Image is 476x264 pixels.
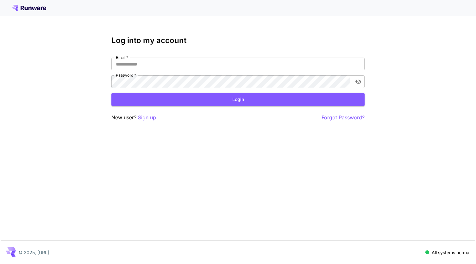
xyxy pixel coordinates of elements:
[116,72,136,78] label: Password
[353,76,364,87] button: toggle password visibility
[138,114,156,122] button: Sign up
[322,114,365,122] button: Forgot Password?
[116,55,128,60] label: Email
[111,93,365,106] button: Login
[111,114,156,122] p: New user?
[432,249,470,256] p: All systems normal
[111,36,365,45] h3: Log into my account
[18,249,49,256] p: © 2025, [URL]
